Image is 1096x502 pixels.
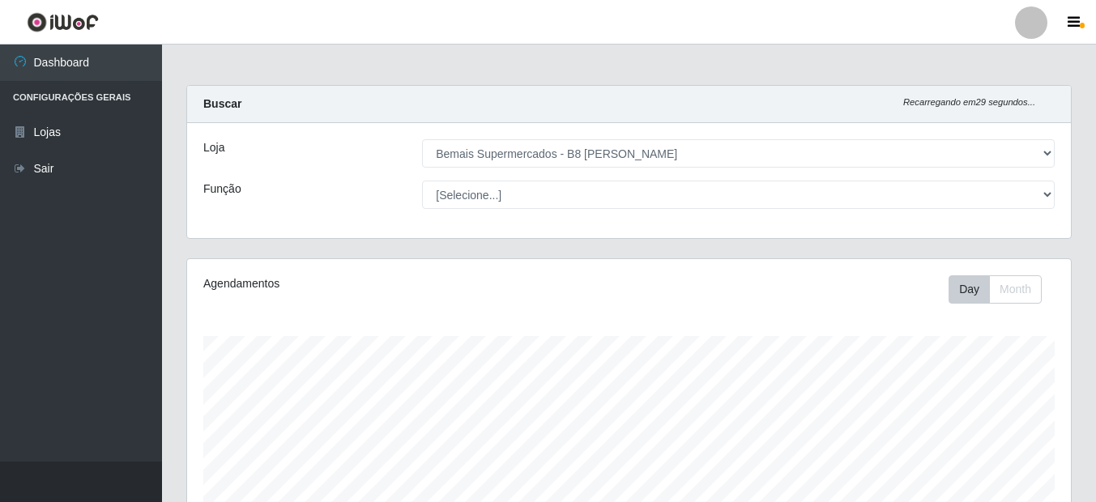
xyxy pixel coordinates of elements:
[989,275,1042,304] button: Month
[203,181,241,198] label: Função
[203,97,241,110] strong: Buscar
[27,12,99,32] img: CoreUI Logo
[949,275,1042,304] div: First group
[903,97,1035,107] i: Recarregando em 29 segundos...
[203,275,544,292] div: Agendamentos
[203,139,224,156] label: Loja
[949,275,1055,304] div: Toolbar with button groups
[949,275,990,304] button: Day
